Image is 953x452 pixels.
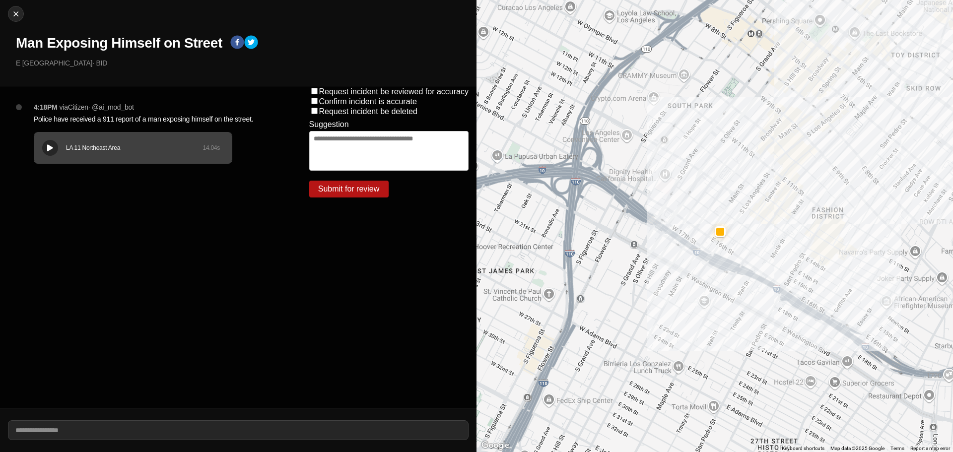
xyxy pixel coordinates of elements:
p: 4:18PM [34,102,58,112]
img: Google [479,439,512,452]
label: Request incident be reviewed for accuracy [319,87,469,96]
a: Open this area in Google Maps (opens a new window) [479,439,512,452]
label: Confirm incident is accurate [319,97,417,106]
button: Submit for review [309,181,389,197]
a: Terms (opens in new tab) [890,446,904,451]
button: cancel [8,6,24,22]
label: Request incident be deleted [319,107,417,116]
h1: Man Exposing Himself on Street [16,34,222,52]
button: twitter [244,35,258,51]
div: 14.04 s [203,144,220,152]
button: Keyboard shortcuts [782,445,824,452]
p: Police have received a 911 report of a man exposing himself on the street. [34,114,270,124]
img: cancel [11,9,21,19]
label: Suggestion [309,120,349,129]
p: E [GEOGRAPHIC_DATA] · BID [16,58,469,68]
div: LA 11 Northeast Area [66,144,203,152]
button: facebook [230,35,244,51]
a: Report a map error [910,446,950,451]
span: Map data ©2025 Google [830,446,885,451]
p: via Citizen · @ ai_mod_bot [60,102,134,112]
